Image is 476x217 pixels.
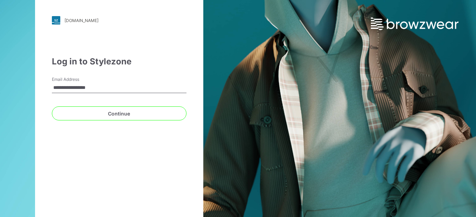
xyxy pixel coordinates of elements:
[52,16,186,24] a: [DOMAIN_NAME]
[52,55,186,68] div: Log in to Stylezone
[64,18,98,23] div: [DOMAIN_NAME]
[52,76,101,83] label: Email Address
[52,16,60,24] img: stylezone-logo.562084cfcfab977791bfbf7441f1a819.svg
[52,106,186,120] button: Continue
[371,17,458,30] img: browzwear-logo.e42bd6dac1945053ebaf764b6aa21510.svg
